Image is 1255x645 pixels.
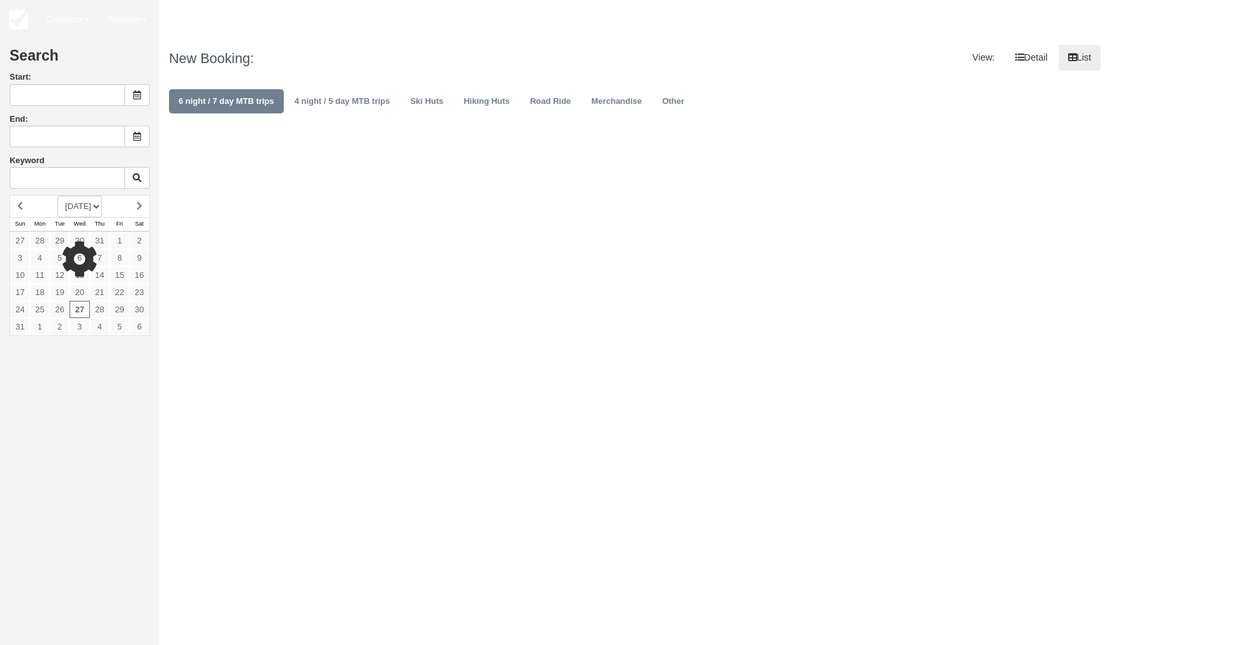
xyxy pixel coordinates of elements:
[400,89,453,114] a: Ski Huts
[169,51,620,66] h1: New Booking:
[1066,14,1085,24] span: Help
[10,48,150,71] h2: Search
[70,301,89,318] a: 27
[1131,19,1233,32] p: San [PERSON_NAME] Hut Systems
[1059,45,1101,71] a: List
[652,89,694,114] a: Other
[454,89,519,114] a: Hiking Huts
[10,156,45,165] label: Keyword
[169,89,284,114] a: 6 night / 7 day MTB trips
[1055,15,1064,24] i: Help
[582,89,651,114] a: Merchandise
[9,10,28,29] img: checkfront-main-nav-mini-logo.png
[1006,45,1057,71] a: Detail
[1103,10,1124,30] div: B
[10,114,28,124] label: End:
[963,45,1004,71] li: View:
[10,71,150,83] label: Start:
[124,167,150,189] button: Keyword Search
[285,89,400,114] a: 4 night / 5 day MTB trips
[1131,6,1233,19] p: [PERSON_NAME]
[520,89,580,114] a: Road Ride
